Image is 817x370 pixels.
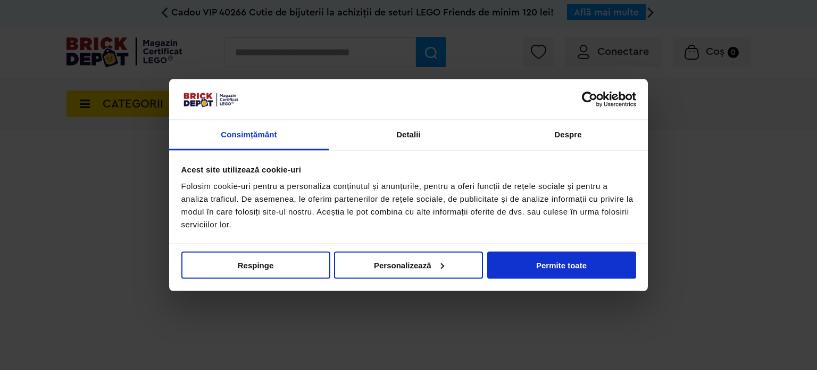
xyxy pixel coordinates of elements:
[329,120,488,151] a: Detalii
[181,163,636,176] div: Acest site utilizează cookie-uri
[487,251,636,278] button: Permite toate
[488,120,648,151] a: Despre
[181,251,330,278] button: Respinge
[181,180,636,231] div: Folosim cookie-uri pentru a personaliza conținutul și anunțurile, pentru a oferi funcții de rețel...
[334,251,483,278] button: Personalizează
[169,120,329,151] a: Consimțământ
[181,91,240,108] img: siglă
[543,91,636,107] a: Usercentrics Cookiebot - opens in a new window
